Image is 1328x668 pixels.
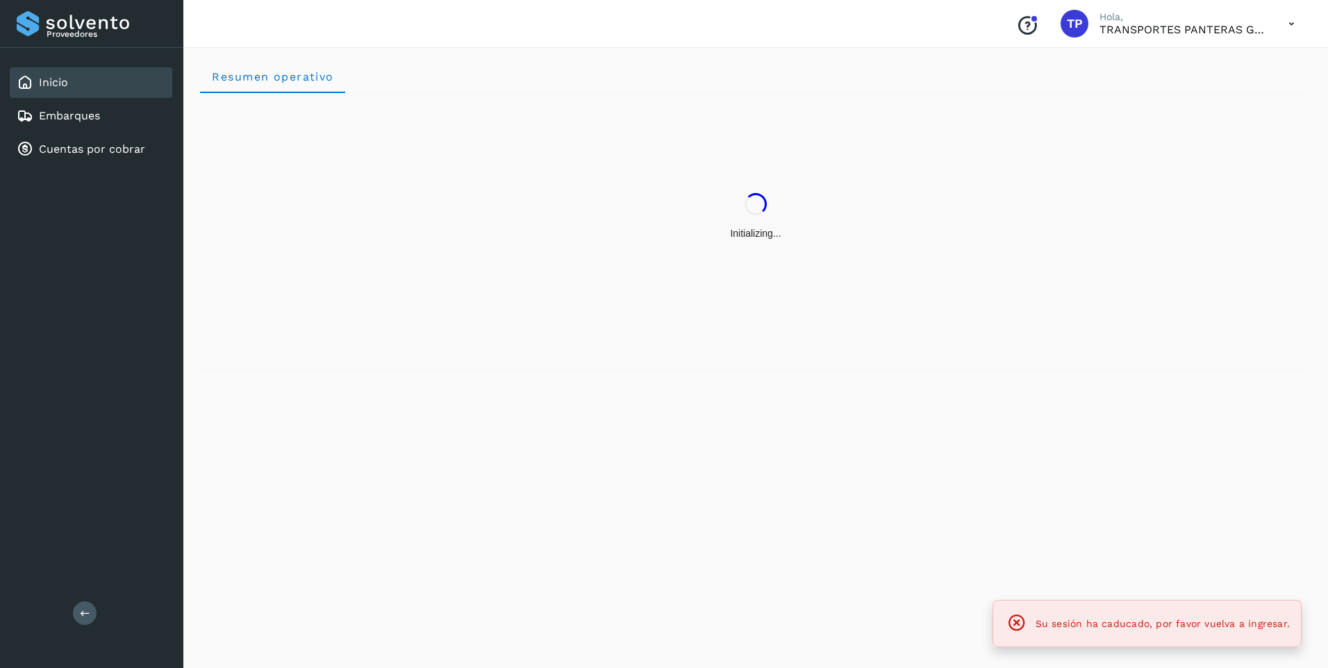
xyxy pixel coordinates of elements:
[10,101,172,131] div: Embarques
[1036,618,1290,629] span: Su sesión ha caducado, por favor vuelva a ingresar.
[10,67,172,98] div: Inicio
[211,70,334,83] span: Resumen operativo
[1099,11,1266,23] p: Hola,
[10,134,172,165] div: Cuentas por cobrar
[47,29,167,39] p: Proveedores
[39,142,145,156] a: Cuentas por cobrar
[1099,23,1266,36] p: TRANSPORTES PANTERAS GAPO S.A. DE C.V.
[39,109,100,122] a: Embarques
[39,76,68,89] a: Inicio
